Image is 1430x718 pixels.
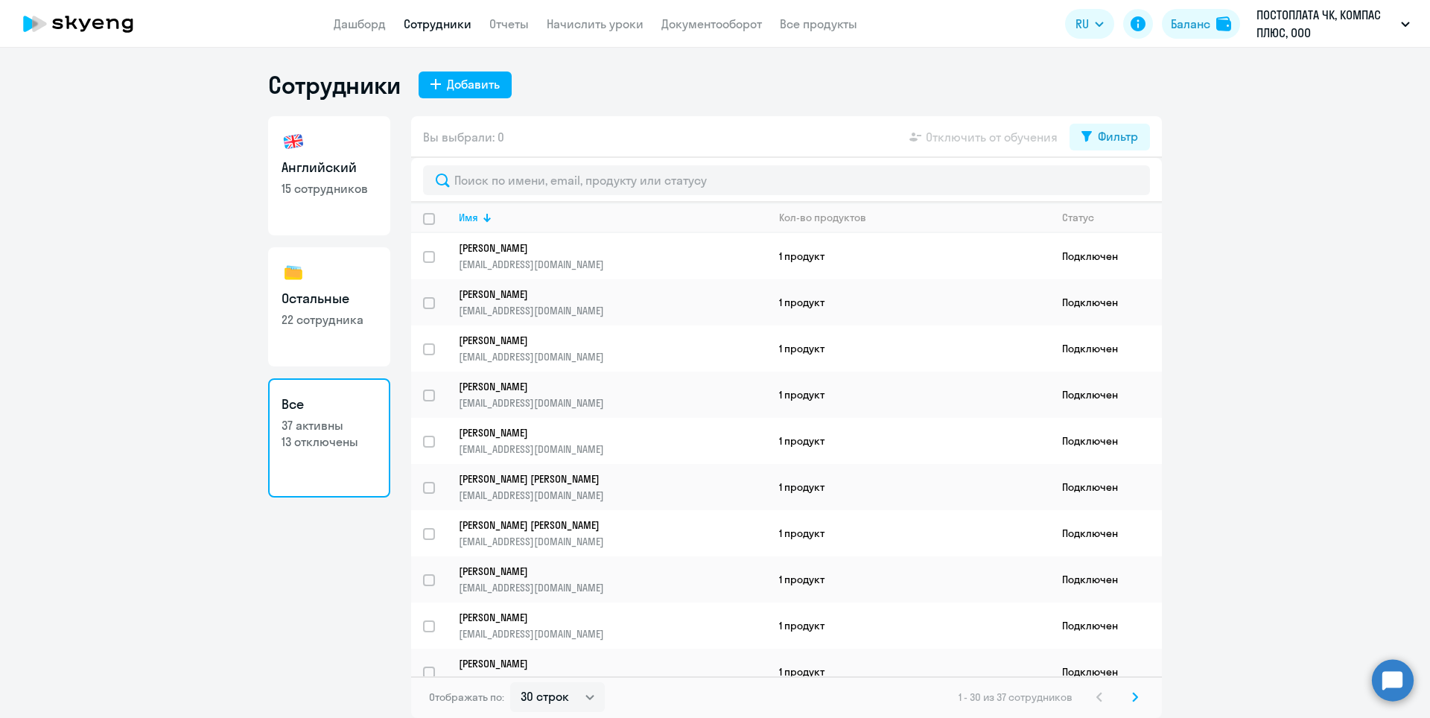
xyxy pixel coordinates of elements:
a: [PERSON_NAME] [PERSON_NAME][EMAIL_ADDRESS][DOMAIN_NAME] [459,518,766,548]
td: 1 продукт [767,279,1050,325]
p: [EMAIL_ADDRESS][DOMAIN_NAME] [459,304,766,317]
a: Все37 активны13 отключены [268,378,390,498]
button: Балансbalance [1162,9,1240,39]
button: ПОСТОПЛАТА ЧК, КОМПАС ПЛЮС, ООО [1249,6,1417,42]
div: Имя [459,211,478,224]
p: [PERSON_NAME] [459,611,746,624]
a: [PERSON_NAME][EMAIL_ADDRESS][DOMAIN_NAME] [459,565,766,594]
p: [PERSON_NAME] [PERSON_NAME] [459,472,746,486]
button: Фильтр [1070,124,1150,150]
p: 22 сотрудника [282,311,377,328]
a: [PERSON_NAME] [PERSON_NAME][EMAIL_ADDRESS][DOMAIN_NAME] [459,472,766,502]
td: Подключен [1050,233,1162,279]
td: Подключен [1050,418,1162,464]
a: [PERSON_NAME][EMAIL_ADDRESS][DOMAIN_NAME] [459,426,766,456]
td: Подключен [1050,649,1162,695]
h3: Английский [282,158,377,177]
p: 13 отключены [282,433,377,450]
div: Кол-во продуктов [779,211,866,224]
td: Подключен [1050,556,1162,603]
span: 1 - 30 из 37 сотрудников [959,690,1072,704]
td: 1 продукт [767,418,1050,464]
a: Английский15 сотрудников [268,116,390,235]
p: 15 сотрудников [282,180,377,197]
div: Кол-во продуктов [779,211,1049,224]
span: Вы выбрали: 0 [423,128,504,146]
span: Отображать по: [429,690,504,704]
button: RU [1065,9,1114,39]
a: [PERSON_NAME][EMAIL_ADDRESS][DOMAIN_NAME] [459,380,766,410]
p: [EMAIL_ADDRESS][DOMAIN_NAME] [459,396,766,410]
p: [EMAIL_ADDRESS][DOMAIN_NAME] [459,258,766,271]
p: [PERSON_NAME] [PERSON_NAME] [459,518,746,532]
a: Документооборот [661,16,762,31]
td: 1 продукт [767,556,1050,603]
p: 37 активны [282,417,377,433]
td: 1 продукт [767,649,1050,695]
img: english [282,130,305,153]
td: 1 продукт [767,372,1050,418]
p: [EMAIL_ADDRESS][DOMAIN_NAME] [459,535,766,548]
a: [PERSON_NAME][EMAIL_ADDRESS][DOMAIN_NAME] [459,657,766,687]
p: [PERSON_NAME] [459,334,746,347]
p: [PERSON_NAME] [459,426,746,439]
h3: Все [282,395,377,414]
td: 1 продукт [767,233,1050,279]
img: others [282,261,305,285]
div: Фильтр [1098,127,1138,145]
td: Подключен [1050,603,1162,649]
td: Подключен [1050,464,1162,510]
td: 1 продукт [767,325,1050,372]
p: [EMAIL_ADDRESS][DOMAIN_NAME] [459,581,766,594]
a: Начислить уроки [547,16,643,31]
div: Статус [1062,211,1161,224]
p: [EMAIL_ADDRESS][DOMAIN_NAME] [459,350,766,363]
div: Добавить [447,75,500,93]
a: [PERSON_NAME][EMAIL_ADDRESS][DOMAIN_NAME] [459,334,766,363]
td: 1 продукт [767,464,1050,510]
h1: Сотрудники [268,70,401,100]
p: [PERSON_NAME] [459,241,746,255]
img: balance [1216,16,1231,31]
h3: Остальные [282,289,377,308]
div: Статус [1062,211,1094,224]
p: [PERSON_NAME] [459,657,746,670]
a: Остальные22 сотрудника [268,247,390,366]
td: 1 продукт [767,510,1050,556]
p: ПОСТОПЛАТА ЧК, КОМПАС ПЛЮС, ООО [1256,6,1395,42]
div: Имя [459,211,766,224]
td: Подключен [1050,510,1162,556]
td: Подключен [1050,325,1162,372]
a: Сотрудники [404,16,471,31]
a: [PERSON_NAME][EMAIL_ADDRESS][DOMAIN_NAME] [459,287,766,317]
p: [EMAIL_ADDRESS][DOMAIN_NAME] [459,442,766,456]
a: Все продукты [780,16,857,31]
div: Баланс [1171,15,1210,33]
p: [PERSON_NAME] [459,565,746,578]
td: Подключен [1050,372,1162,418]
a: Отчеты [489,16,529,31]
p: [EMAIL_ADDRESS][DOMAIN_NAME] [459,489,766,502]
button: Добавить [419,72,512,98]
a: [PERSON_NAME][EMAIL_ADDRESS][DOMAIN_NAME] [459,241,766,271]
p: [PERSON_NAME] [459,287,746,301]
a: Дашборд [334,16,386,31]
p: [EMAIL_ADDRESS][DOMAIN_NAME] [459,673,766,687]
a: [PERSON_NAME][EMAIL_ADDRESS][DOMAIN_NAME] [459,611,766,641]
td: Подключен [1050,279,1162,325]
p: [PERSON_NAME] [459,380,746,393]
span: RU [1075,15,1089,33]
input: Поиск по имени, email, продукту или статусу [423,165,1150,195]
p: [EMAIL_ADDRESS][DOMAIN_NAME] [459,627,766,641]
td: 1 продукт [767,603,1050,649]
